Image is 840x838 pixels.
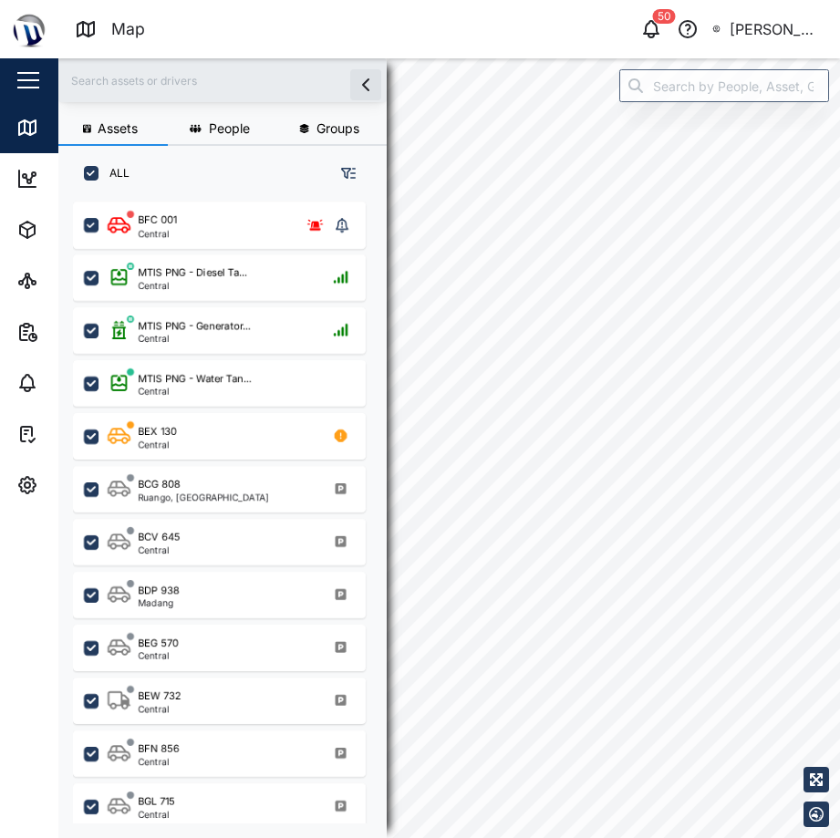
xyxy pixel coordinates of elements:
div: Alarms [47,373,104,393]
div: Central [138,229,177,238]
div: BEX 130 [138,424,177,440]
span: Groups [316,122,359,135]
label: ALL [99,166,130,181]
div: [PERSON_NAME] [PERSON_NAME] [730,18,824,41]
div: Central [138,334,251,343]
div: Central [138,545,181,554]
div: Central [138,387,252,396]
div: BDP 938 [138,583,180,598]
div: Reports [47,322,109,342]
div: BEW 732 [138,688,181,704]
div: BEG 570 [138,636,179,651]
div: Assets [47,220,104,240]
div: BCV 645 [138,530,181,545]
canvas: Map [58,58,840,838]
div: Central [138,440,177,449]
div: grid [73,195,386,823]
div: Ruango, [GEOGRAPHIC_DATA] [138,492,269,502]
div: Settings [47,475,112,495]
div: BGL 715 [138,794,175,810]
div: Central [138,281,247,290]
div: Map [47,118,88,138]
div: MTIS PNG - Water Tan... [138,371,252,387]
div: Central [138,704,181,713]
div: BFC 001 [138,212,177,228]
input: Search assets or drivers [69,67,376,94]
div: Central [138,810,175,819]
span: Assets [98,122,138,135]
div: MTIS PNG - Generator... [138,318,251,334]
div: Dashboard [47,169,130,189]
button: [PERSON_NAME] [PERSON_NAME] [711,16,825,42]
span: People [209,122,250,135]
div: BCG 808 [138,477,181,492]
div: Madang [138,598,180,607]
div: BFN 856 [138,741,180,757]
div: Map [111,16,145,41]
input: Search by People, Asset, Geozone or Place [619,69,829,102]
img: Main Logo [9,9,49,49]
div: 50 [653,9,676,24]
div: Central [138,757,180,766]
div: Central [138,651,179,660]
div: MTIS PNG - Diesel Ta... [138,265,247,281]
div: Sites [47,271,91,291]
div: Tasks [47,424,98,444]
